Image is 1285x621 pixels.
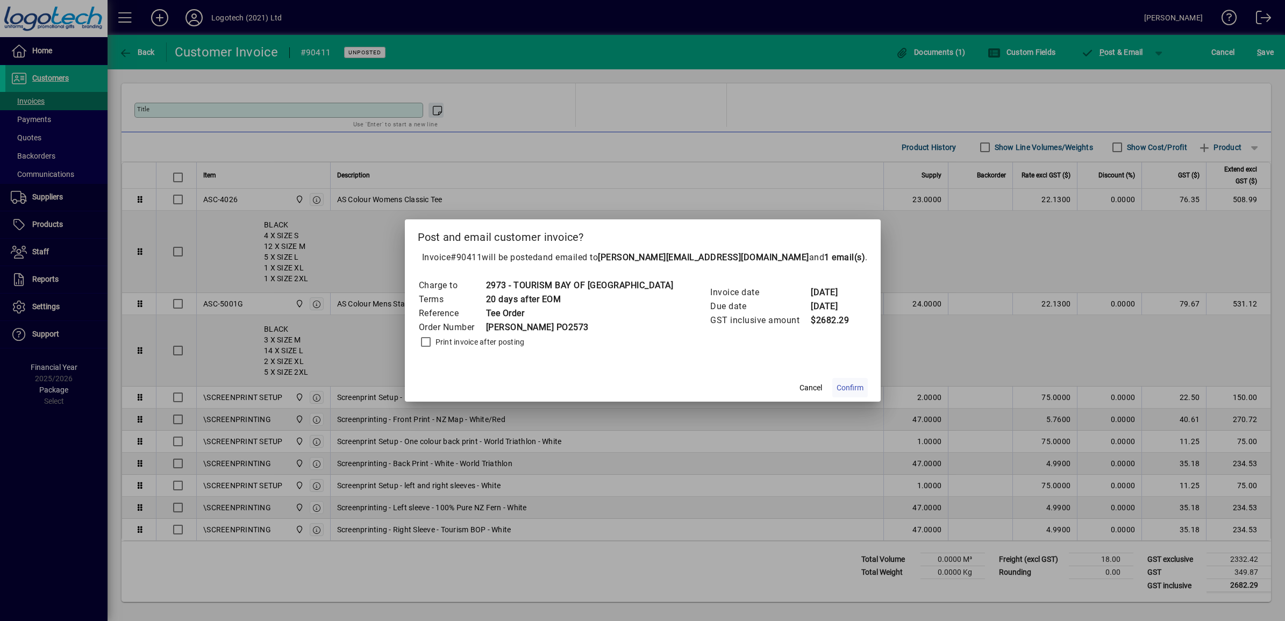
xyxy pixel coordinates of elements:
span: and [809,252,866,262]
td: Order Number [418,320,486,334]
span: Cancel [799,382,822,394]
span: Confirm [837,382,863,394]
span: #90411 [451,252,482,262]
h2: Post and email customer invoice? [405,219,881,251]
td: GST inclusive amount [710,313,810,327]
td: $2682.29 [810,313,853,327]
td: Charge to [418,279,486,292]
b: 1 email(s) [824,252,865,262]
p: Invoice will be posted . [418,251,868,264]
td: Terms [418,292,486,306]
span: and emailed to [538,252,865,262]
td: Due date [710,299,810,313]
td: Reference [418,306,486,320]
td: 2973 - TOURISM BAY OF [GEOGRAPHIC_DATA] [486,279,674,292]
b: [PERSON_NAME][EMAIL_ADDRESS][DOMAIN_NAME] [598,252,809,262]
td: 20 days after EOM [486,292,674,306]
td: Invoice date [710,285,810,299]
label: Print invoice after posting [433,337,525,347]
td: [PERSON_NAME] PO2573 [486,320,674,334]
td: Tee Order [486,306,674,320]
td: [DATE] [810,285,853,299]
td: [DATE] [810,299,853,313]
button: Cancel [794,378,828,397]
button: Confirm [832,378,868,397]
